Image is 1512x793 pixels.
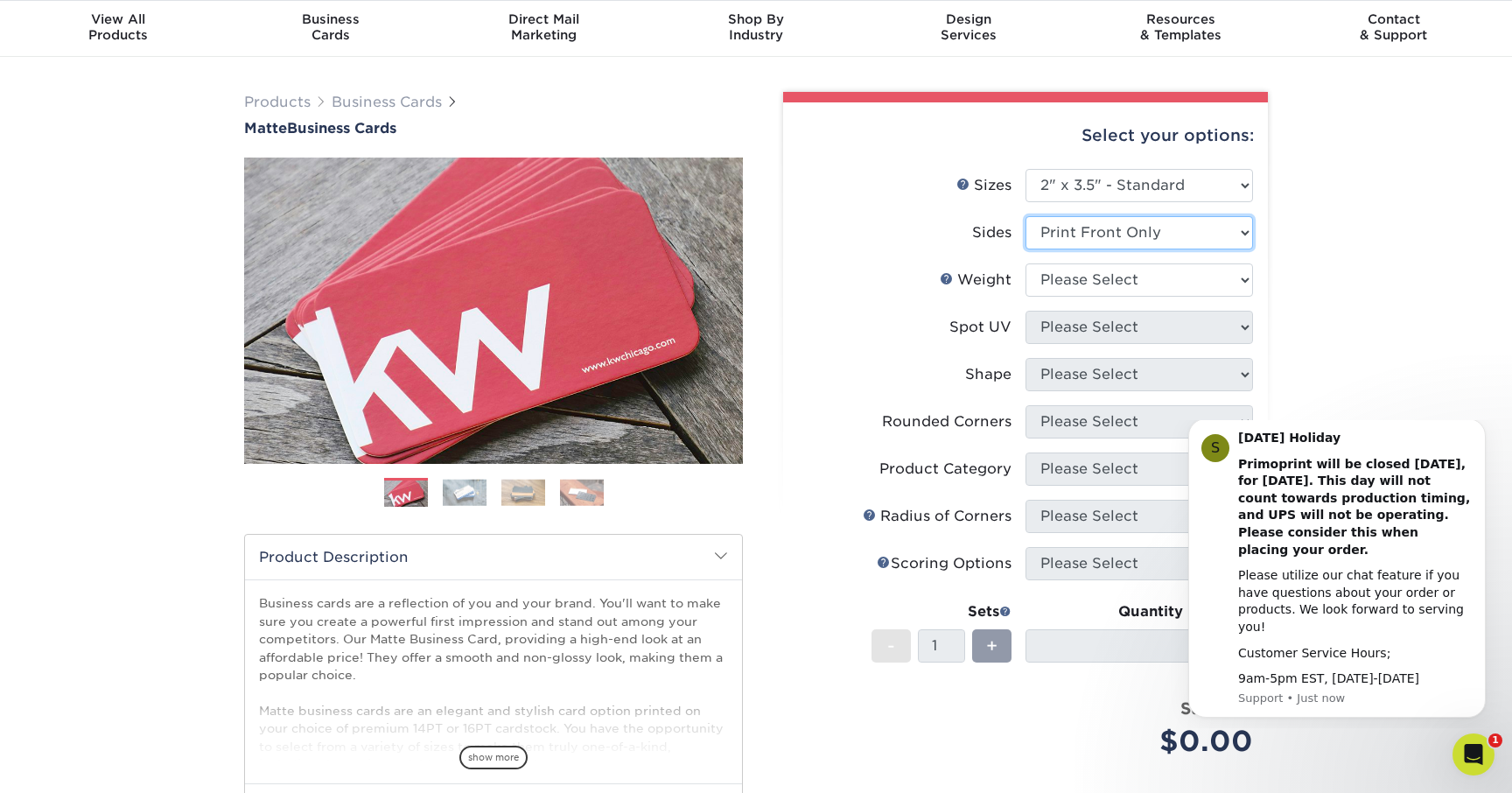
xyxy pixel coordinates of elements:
[244,120,287,137] span: Matte
[1452,733,1494,775] iframe: Intercom live chat
[437,11,650,43] div: Marketing
[76,270,311,286] p: Message from Support, sent Just now
[1287,1,1500,57] a: Contact& Support
[501,479,545,506] img: Business Cards 03
[1287,11,1500,43] div: & Support
[76,37,308,137] b: Primoprint will be closed [DATE], for [DATE]. This day will not count towards production timing, ...
[879,459,1011,480] div: Product Category
[384,472,428,516] img: Business Cards 01
[1488,733,1502,747] span: 1
[1074,11,1287,43] div: & Templates
[1039,720,1253,762] div: $0.00
[650,11,863,27] span: Shop By
[972,222,1011,243] div: Sides
[1074,11,1287,27] span: Resources
[76,11,178,25] b: [DATE] Holiday
[877,553,1011,574] div: Scoring Options
[862,1,1074,57] a: DesignServices
[332,94,442,110] a: Business Cards
[244,61,743,560] img: Matte 01
[650,11,863,43] div: Industry
[863,506,1011,527] div: Radius of Corners
[12,11,225,43] div: Products
[459,746,528,769] span: show more
[965,364,1011,385] div: Shape
[560,479,604,506] img: Business Cards 04
[245,535,742,579] h2: Product Description
[76,10,311,268] div: Message content
[956,175,1011,196] div: Sizes
[437,11,650,27] span: Direct Mail
[244,120,743,137] h1: Business Cards
[949,317,1011,338] div: Spot UV
[244,94,311,110] a: Products
[225,11,437,27] span: Business
[4,740,149,787] iframe: Google Customer Reviews
[887,633,895,659] span: -
[244,120,743,137] a: MatteBusiness Cards
[1162,420,1512,728] iframe: Intercom notifications message
[76,225,311,242] div: Customer Service Hours;
[1287,11,1500,27] span: Contact
[76,250,311,268] div: 9am-5pm EST, [DATE]-[DATE]
[225,1,437,57] a: BusinessCards
[986,633,997,659] span: +
[882,411,1011,432] div: Rounded Corners
[797,102,1254,169] div: Select your options:
[437,1,650,57] a: Direct MailMarketing
[862,11,1074,43] div: Services
[862,11,1074,27] span: Design
[940,270,1011,291] div: Weight
[39,14,67,42] div: Profile image for Support
[871,601,1011,622] div: Sets
[443,479,486,506] img: Business Cards 02
[1025,601,1253,622] div: Quantity per Set
[12,1,225,57] a: View AllProducts
[12,11,225,27] span: View All
[76,147,311,215] div: Please utilize our chat feature if you have questions about your order or products. We look forwa...
[225,11,437,43] div: Cards
[650,1,863,57] a: Shop ByIndustry
[1074,1,1287,57] a: Resources& Templates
